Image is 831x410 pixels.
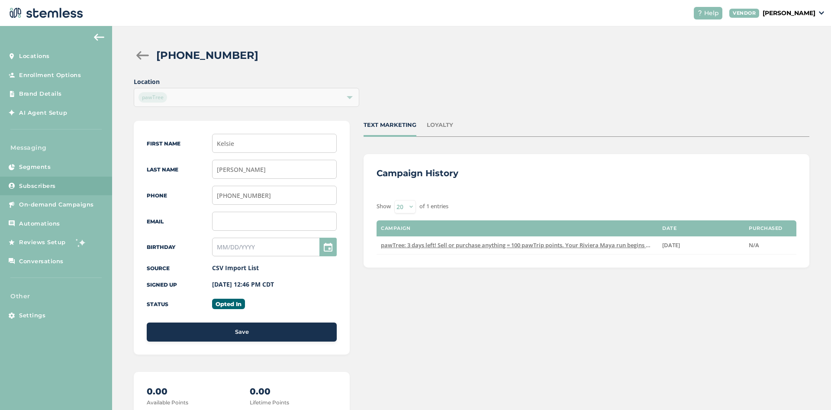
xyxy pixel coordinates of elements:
[19,220,60,228] span: Automations
[19,182,56,190] span: Subscribers
[19,200,94,209] span: On-demand Campaigns
[7,4,83,22] img: logo-dark-0685b13c.svg
[212,280,274,288] label: [DATE] 12:46 PM CDT
[427,121,453,129] div: LOYALTY
[819,11,824,15] img: icon_down-arrow-small-66adaf34.svg
[19,257,64,266] span: Conversations
[364,121,416,129] div: TEXT MARKETING
[72,234,90,251] img: glitter-stars-b7820f95.gif
[94,34,104,41] img: icon-arrow-back-accent-c549486e.svg
[788,368,831,410] iframe: Chat Widget
[662,241,680,249] span: [DATE]
[147,281,177,288] label: Signed up
[704,9,719,18] span: Help
[147,301,168,307] label: Status
[662,226,676,231] label: Date
[212,264,259,272] label: CSV Import List
[147,218,164,225] label: Email
[662,242,740,249] label: Aug 29 2025
[19,109,67,117] span: AI Agent Setup
[147,166,178,173] label: Last Name
[147,399,188,406] label: Available Points
[381,242,654,249] label: pawTree: 3 days left! Sell or purchase anything = 100 pawTrip points. Your Riviera Maya run begin...
[212,299,245,309] label: Opted In
[749,242,792,249] label: N/A
[156,48,258,63] h2: [PHONE_NUMBER]
[749,241,759,249] span: N/A
[212,238,337,256] input: MM/DD/YYYY
[19,311,45,320] span: Settings
[134,77,359,86] label: Location
[19,238,66,247] span: Reviews Setup
[250,399,289,406] label: Lifetime Points
[147,192,167,199] label: Phone
[235,328,249,336] span: Save
[147,385,234,398] p: 0.00
[19,163,51,171] span: Segments
[377,167,458,179] h3: Campaign History
[729,9,759,18] div: VENDOR
[381,241,713,249] span: pawTree: 3 days left! Sell or purchase anything = 100 pawTrip points. Your Riviera Maya run begin...
[147,244,175,250] label: Birthday
[19,71,81,80] span: Enrollment Options
[147,265,170,271] label: Source
[749,226,783,231] label: Purchased
[19,52,50,61] span: Locations
[763,9,815,18] p: [PERSON_NAME]
[381,226,410,231] label: Campaign
[419,202,448,211] label: of 1 entries
[147,323,337,342] button: Save
[250,385,337,398] p: 0.00
[147,140,180,147] label: First Name
[19,90,62,98] span: Brand Details
[377,202,391,211] label: Show
[697,10,702,16] img: icon-help-white-03924b79.svg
